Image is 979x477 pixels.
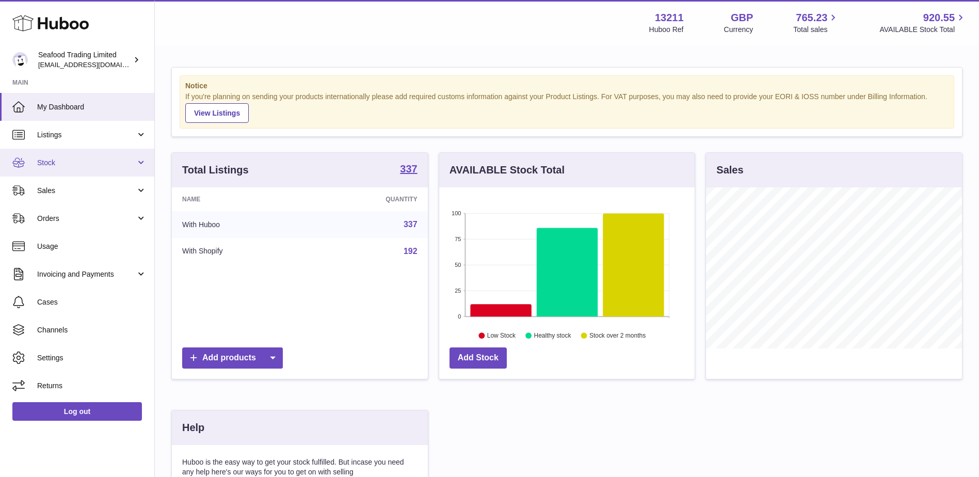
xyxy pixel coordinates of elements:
text: Healthy stock [534,332,571,339]
a: 765.23 Total sales [793,11,839,35]
h3: Sales [716,163,743,177]
th: Name [172,187,310,211]
span: Invoicing and Payments [37,269,136,279]
a: 337 [400,164,417,176]
text: 100 [452,210,461,216]
span: Sales [37,186,136,196]
img: online@rickstein.com [12,52,28,68]
div: Huboo Ref [649,25,684,35]
strong: GBP [731,11,753,25]
strong: Notice [185,81,949,91]
text: 25 [455,288,461,294]
td: With Huboo [172,211,310,238]
text: 50 [455,262,461,268]
span: [EMAIL_ADDRESS][DOMAIN_NAME] [38,60,152,69]
span: AVAILABLE Stock Total [879,25,967,35]
a: 337 [404,220,418,229]
a: 192 [404,247,418,256]
a: Add products [182,347,283,369]
span: Listings [37,130,136,140]
span: Orders [37,214,136,224]
a: Add Stock [450,347,507,369]
div: If you're planning on sending your products internationally please add required customs informati... [185,92,949,123]
span: Settings [37,353,147,363]
h3: AVAILABLE Stock Total [450,163,565,177]
h3: Total Listings [182,163,249,177]
td: With Shopify [172,238,310,265]
span: 765.23 [796,11,827,25]
span: Channels [37,325,147,335]
th: Quantity [310,187,427,211]
span: Usage [37,242,147,251]
span: Returns [37,381,147,391]
strong: 337 [400,164,417,174]
text: 75 [455,236,461,242]
div: Currency [724,25,753,35]
strong: 13211 [655,11,684,25]
span: Cases [37,297,147,307]
span: Total sales [793,25,839,35]
a: Log out [12,402,142,421]
text: Stock over 2 months [589,332,646,339]
span: My Dashboard [37,102,147,112]
div: Seafood Trading Limited [38,50,131,70]
span: Stock [37,158,136,168]
p: Huboo is the easy way to get your stock fulfilled. But incase you need any help here's our ways f... [182,457,418,477]
text: 0 [458,313,461,320]
span: 920.55 [923,11,955,25]
a: 920.55 AVAILABLE Stock Total [879,11,967,35]
h3: Help [182,421,204,435]
a: View Listings [185,103,249,123]
text: Low Stock [487,332,516,339]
